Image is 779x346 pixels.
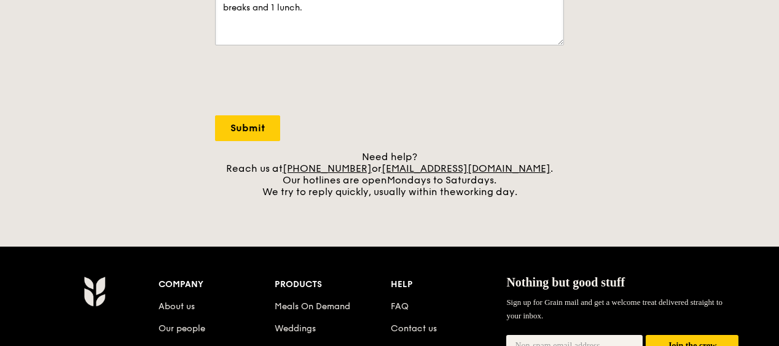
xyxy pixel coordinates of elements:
span: working day. [456,186,517,198]
input: Submit [215,115,280,141]
span: Nothing but good stuff [506,275,625,289]
div: Need help? Reach us at or . Our hotlines are open We try to reply quickly, usually within the [215,151,564,198]
a: FAQ [391,301,409,312]
a: [PHONE_NUMBER] [283,163,372,174]
span: Sign up for Grain mail and get a welcome treat delivered straight to your inbox. [506,298,722,320]
a: About us [159,301,195,312]
div: Company [159,276,275,293]
span: Mondays to Saturdays. [387,174,496,186]
a: Meals On Demand [275,301,350,312]
div: Products [275,276,391,293]
a: Weddings [275,323,316,334]
iframe: reCAPTCHA [215,58,402,106]
div: Help [391,276,507,293]
a: Contact us [391,323,437,334]
a: [EMAIL_ADDRESS][DOMAIN_NAME] [382,163,550,174]
img: Grain [84,276,105,307]
a: Our people [159,323,205,334]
